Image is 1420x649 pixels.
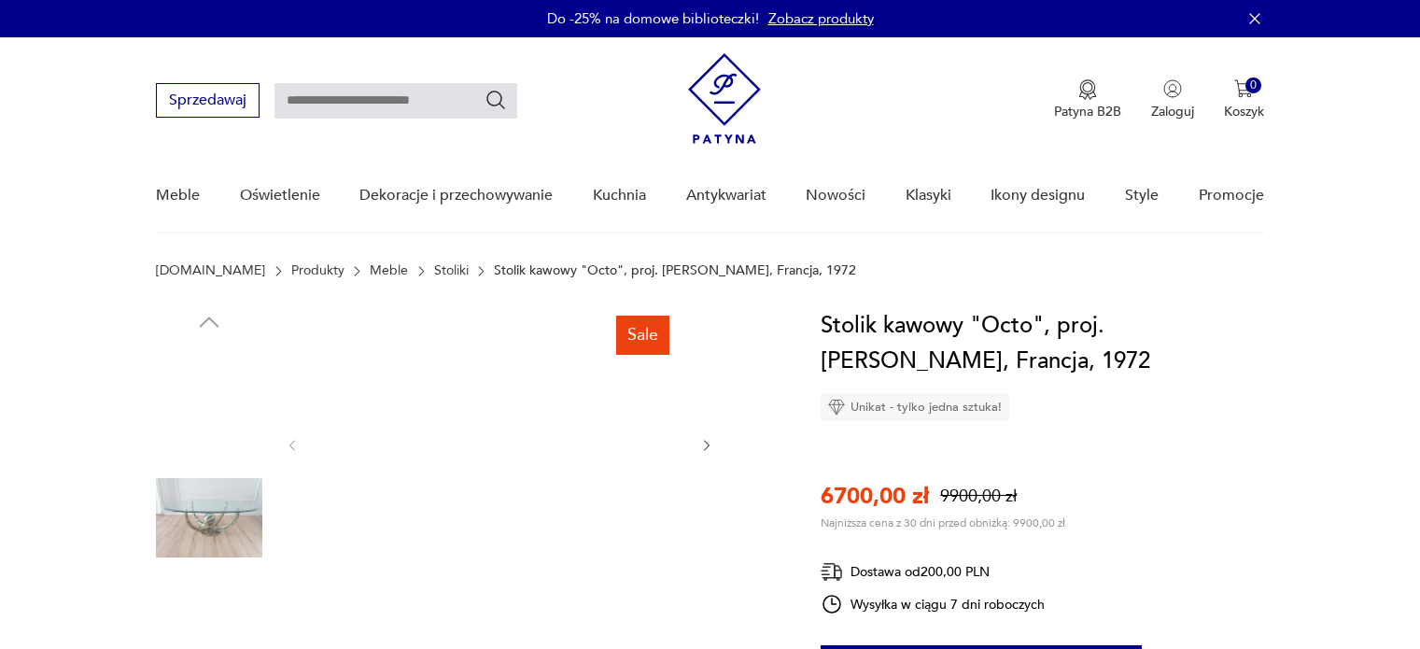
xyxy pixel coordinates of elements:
[991,160,1085,232] a: Ikony designu
[485,89,507,111] button: Szukaj
[1224,79,1264,120] button: 0Koszyk
[156,263,265,278] a: [DOMAIN_NAME]
[359,160,553,232] a: Dekoracje i przechowywanie
[1054,79,1121,120] button: Patyna B2B
[1245,78,1261,93] div: 0
[821,560,843,584] img: Ikona dostawy
[1224,103,1264,120] p: Koszyk
[547,9,759,28] p: Do -25% na domowe biblioteczki!
[434,263,469,278] a: Stoliki
[768,9,874,28] a: Zobacz produkty
[1054,79,1121,120] a: Ikona medaluPatyna B2B
[156,346,262,452] img: Zdjęcie produktu Stolik kawowy "Octo", proj. Henri Fernandez, Francja, 1972
[291,263,344,278] a: Produkty
[828,399,845,416] img: Ikona diamentu
[686,160,766,232] a: Antykwariat
[821,393,1009,421] div: Unikat - tylko jedna sztuka!
[1078,79,1097,100] img: Ikona medalu
[821,515,1065,530] p: Najniższa cena z 30 dni przed obniżką: 9900,00 zł
[821,560,1045,584] div: Dostawa od 200,00 PLN
[906,160,951,232] a: Klasyki
[1054,103,1121,120] p: Patyna B2B
[156,83,260,118] button: Sprzedawaj
[806,160,865,232] a: Nowości
[156,95,260,108] a: Sprzedawaj
[1163,79,1182,98] img: Ikonka użytkownika
[1151,79,1194,120] button: Zaloguj
[494,263,856,278] p: Stolik kawowy "Octo", proj. [PERSON_NAME], Francja, 1972
[1125,160,1159,232] a: Style
[156,465,262,571] img: Zdjęcie produktu Stolik kawowy "Octo", proj. Henri Fernandez, Francja, 1972
[821,481,929,512] p: 6700,00 zł
[821,308,1264,379] h1: Stolik kawowy "Octo", proj. [PERSON_NAME], Francja, 1972
[240,160,320,232] a: Oświetlenie
[821,593,1045,615] div: Wysyłka w ciągu 7 dni roboczych
[1151,103,1194,120] p: Zaloguj
[1234,79,1253,98] img: Ikona koszyka
[940,485,1017,508] p: 9900,00 zł
[593,160,646,232] a: Kuchnia
[370,263,408,278] a: Meble
[156,160,200,232] a: Meble
[1199,160,1264,232] a: Promocje
[616,316,669,355] div: Sale
[688,53,761,144] img: Patyna - sklep z meblami i dekoracjami vintage
[319,308,680,579] img: Zdjęcie produktu Stolik kawowy "Octo", proj. Henri Fernandez, Francja, 1972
